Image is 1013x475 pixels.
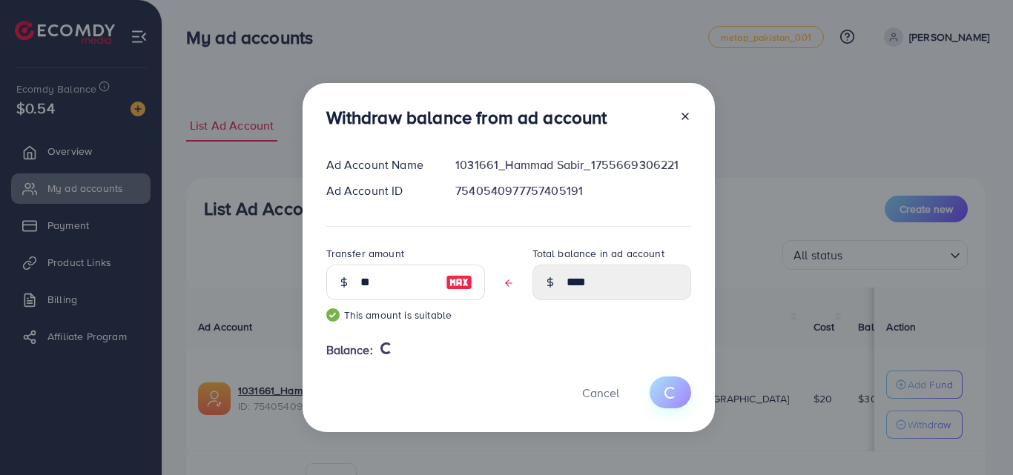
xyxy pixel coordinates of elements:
div: Ad Account ID [314,182,444,199]
span: Balance: [326,342,373,359]
div: 1031661_Hammad Sabir_1755669306221 [443,156,702,173]
iframe: Chat [950,408,1002,464]
span: Cancel [582,385,619,401]
label: Transfer amount [326,246,404,261]
h3: Withdraw balance from ad account [326,107,607,128]
small: This amount is suitable [326,308,485,322]
img: guide [326,308,340,322]
img: image [446,273,472,291]
label: Total balance in ad account [532,246,664,261]
button: Cancel [564,376,638,408]
div: 7540540977757405191 [443,182,702,199]
div: Ad Account Name [314,156,444,173]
